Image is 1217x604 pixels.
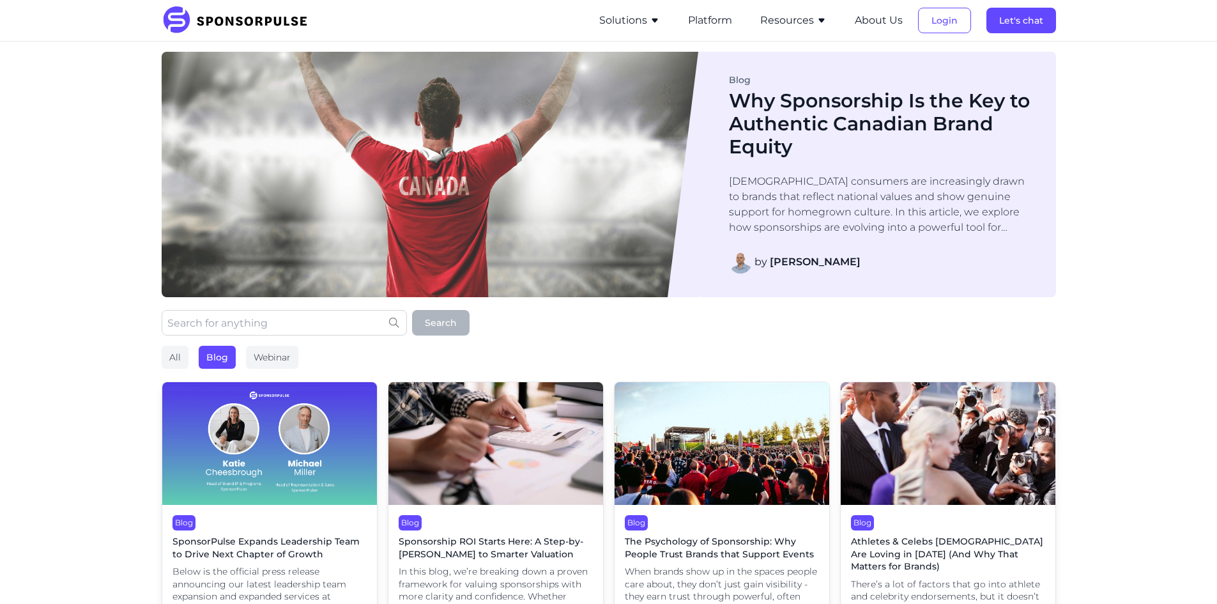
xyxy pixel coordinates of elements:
[162,6,317,35] img: SponsorPulse
[615,382,829,505] img: Sebastian Pociecha courtesy of Unsplash
[162,346,188,369] div: All
[199,346,236,369] div: Blog
[389,318,399,328] img: search icon
[412,310,470,336] button: Search
[162,310,407,336] input: Search for anything
[855,15,903,26] a: About Us
[625,536,819,561] span: The Psychology of Sponsorship: Why People Trust Brands that Support Events
[729,89,1030,159] h1: Why Sponsorship Is the Key to Authentic Canadian Brand Equity
[599,13,660,28] button: Solutions
[851,536,1045,573] span: Athletes & Celebs [DEMOGRAPHIC_DATA] Are Loving in [DATE] (And Why That Matters for Brands)
[162,52,1056,297] a: Blog ImageBlogWhy Sponsorship Is the Key to Authentic Canadian Brand Equity[DEMOGRAPHIC_DATA] con...
[172,515,195,530] div: Blog
[388,382,603,505] img: Getty Images courtesy of Unsplash
[770,256,861,268] strong: [PERSON_NAME]
[162,382,377,505] img: Katie Cheesbrough and Michael Miller Join SponsorPulse to Accelerate Strategic Services
[399,515,422,530] div: Blog
[851,515,874,530] div: Blog
[754,254,861,270] span: by
[246,346,298,369] div: Webinar
[841,382,1055,505] img: Getty Images courtesy of Unsplash
[1153,543,1217,604] iframe: Chat Widget
[688,15,732,26] a: Platform
[729,251,752,274] img: Adam Gareau
[918,8,971,33] button: Login
[729,75,1030,84] div: Blog
[162,52,698,297] img: Blog Image
[729,174,1030,235] p: [DEMOGRAPHIC_DATA] consumers are increasingly drawn to brands that reflect national values and sh...
[399,536,593,561] span: Sponsorship ROI Starts Here: A Step-by-[PERSON_NAME] to Smarter Valuation
[760,13,827,28] button: Resources
[986,15,1056,26] a: Let's chat
[855,13,903,28] button: About Us
[918,15,971,26] a: Login
[986,8,1056,33] button: Let's chat
[172,536,367,561] span: SponsorPulse Expands Leadership Team to Drive Next Chapter of Growth
[625,515,648,530] div: Blog
[688,13,732,28] button: Platform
